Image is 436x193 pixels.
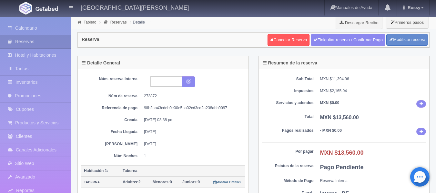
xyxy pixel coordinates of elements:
[19,2,32,14] img: Getabed
[268,34,309,46] a: Cancelar Reserva
[406,5,420,10] span: Rossy
[262,114,314,120] dt: Total
[120,165,245,177] th: Taberna
[86,129,137,135] dt: Fecha Llegada
[213,180,241,184] a: Mostrar Detalle
[386,16,429,29] button: Primeros pasos
[153,180,172,184] span: 0
[320,164,364,170] b: Pago Pendiente
[84,180,100,184] small: TABERNA
[128,19,147,25] li: Detalle
[86,76,137,82] dt: Núm. reserva interna
[320,76,426,82] dd: MXN $11,394.96
[182,180,198,184] strong: Juniors:
[81,3,189,11] h4: [GEOGRAPHIC_DATA][PERSON_NAME]
[311,34,385,46] a: Finiquitar reserva / Confirmar Pago
[182,180,200,184] span: 0
[320,150,364,156] b: MXN $13,560.00
[320,88,426,94] dd: MXN $2,165.04
[84,169,108,173] b: Habitación 1:
[144,129,240,135] dd: [DATE]
[110,20,127,24] a: Reservas
[262,88,314,94] dt: Impuestos
[144,93,240,99] dd: 273872
[153,180,170,184] strong: Menores:
[386,34,428,46] a: Modificar reserva
[144,117,240,123] dd: [DATE] 03:38 pm
[144,105,240,111] dd: 9ffb2aa43cdeb0e00e5ba02cd3cd2a238abb9097
[263,61,318,65] h4: Resumen de la reserva
[336,16,382,29] a: Descargar Recibo
[82,61,120,65] h4: Detalle General
[262,163,314,169] dt: Estatus de la reserva
[262,178,314,184] dt: Método de Pago
[35,6,58,11] img: Getabed
[262,149,314,154] dt: Por pagar
[320,178,426,184] dd: Reserva Interna
[320,101,340,105] b: MXN $0.00
[144,141,240,147] dd: [DATE]
[123,180,140,184] span: 2
[262,76,314,82] dt: Sub Total
[262,128,314,133] dt: Pagos realizados
[144,153,240,159] dd: 1
[262,100,314,106] dt: Servicios y adendos
[86,153,137,159] dt: Núm Noches
[86,105,137,111] dt: Referencia de pago
[82,37,99,42] h4: Reserva
[320,115,359,120] b: MXN $13,560.00
[123,180,138,184] strong: Adultos:
[86,117,137,123] dt: Creada
[213,180,241,184] small: Mostrar Detalle
[86,141,137,147] dt: [PERSON_NAME]
[84,20,96,24] a: Tablero
[320,128,342,133] b: - MXN $0.00
[86,93,137,99] dt: Núm de reserva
